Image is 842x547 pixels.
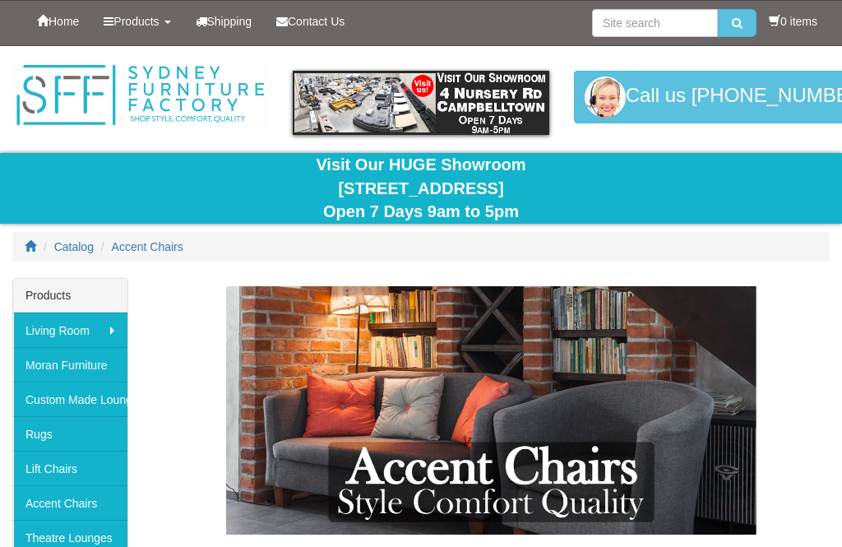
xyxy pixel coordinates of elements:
[113,15,159,28] span: Products
[13,313,127,347] a: Living Room
[12,153,830,224] div: Visit Our HUGE Showroom [STREET_ADDRESS] Open 7 Days 9am to 5pm
[112,240,183,253] a: Accent Chairs
[293,71,548,135] img: showroom.gif
[13,279,127,313] div: Products
[54,240,94,253] a: Catalog
[288,15,345,28] span: Contact Us
[207,15,252,28] span: Shipping
[25,1,91,42] a: Home
[91,1,183,42] a: Products
[13,451,127,485] a: Lift Chairs
[13,347,127,382] a: Moran Furniture
[153,286,830,535] img: Accent Chairs
[12,63,268,128] img: Sydney Furniture Factory
[13,416,127,451] a: Rugs
[769,13,817,30] li: 0 items
[183,1,265,42] a: Shipping
[13,485,127,520] a: Accent Chairs
[13,382,127,416] a: Custom Made Lounges
[592,9,718,37] input: Site search
[264,1,357,42] a: Contact Us
[49,15,79,28] span: Home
